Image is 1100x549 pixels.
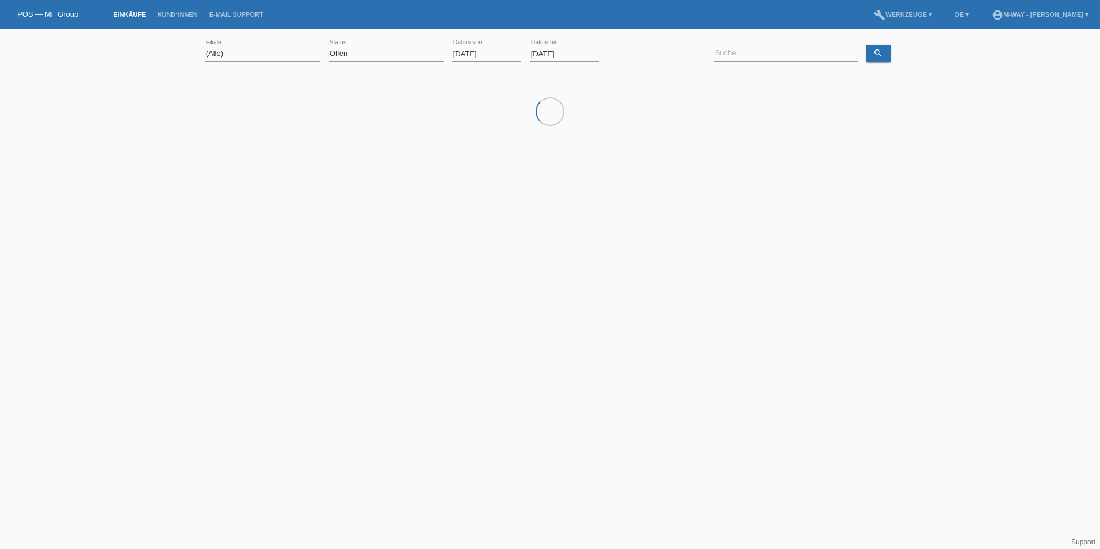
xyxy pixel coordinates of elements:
a: Support [1071,538,1095,546]
i: build [874,9,885,21]
a: Einkäufe [108,11,151,18]
a: account_circlem-way - [PERSON_NAME] ▾ [986,11,1094,18]
a: E-Mail Support [204,11,269,18]
a: DE ▾ [949,11,975,18]
a: buildWerkzeuge ▾ [868,11,938,18]
a: Kund*innen [151,11,203,18]
i: account_circle [992,9,1003,21]
a: search [866,45,891,62]
i: search [873,48,883,58]
a: POS — MF Group [17,10,78,18]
